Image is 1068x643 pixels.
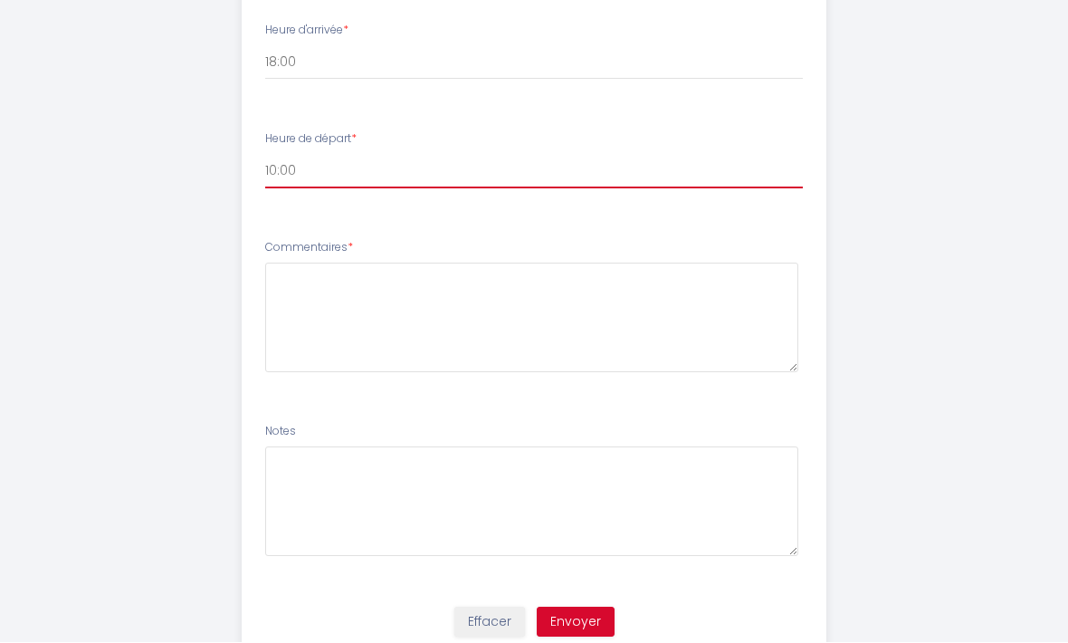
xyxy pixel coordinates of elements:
label: Notes [265,424,296,441]
button: Envoyer [537,608,615,638]
button: Effacer [454,608,525,638]
label: Commentaires [265,240,353,257]
label: Heure d'arrivée [265,23,348,40]
label: Heure de départ [265,131,357,149]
